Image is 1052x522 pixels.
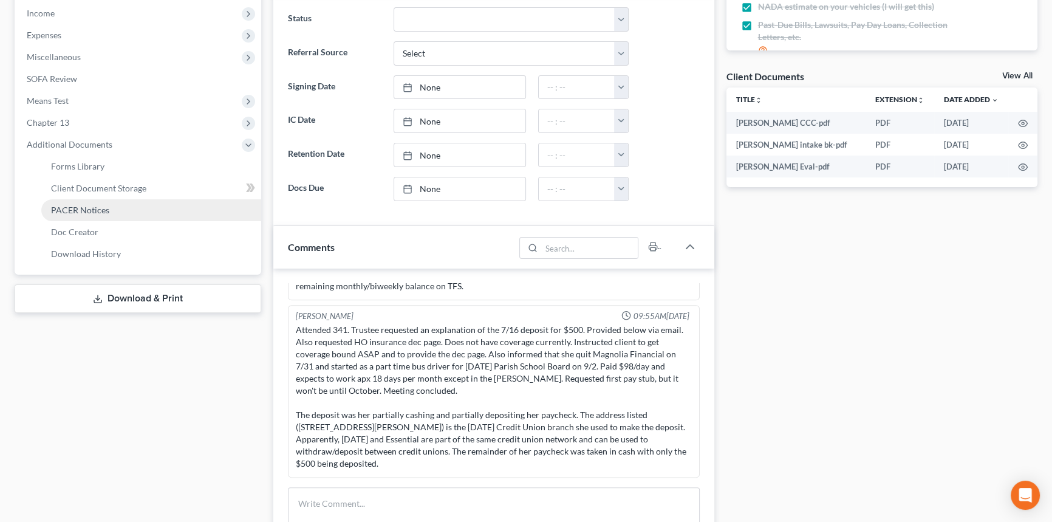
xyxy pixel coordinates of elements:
[27,52,81,62] span: Miscellaneous
[51,183,146,193] span: Client Document Storage
[1002,72,1033,80] a: View All
[394,109,525,132] a: None
[394,143,525,167] a: None
[1011,481,1040,510] div: Open Intercom Messenger
[394,76,525,99] a: None
[288,241,335,253] span: Comments
[991,97,999,104] i: expand_more
[27,139,112,149] span: Additional Documents
[394,177,525,201] a: None
[866,134,934,156] td: PDF
[758,1,934,13] span: NADA estimate on your vehicles (I will get this)
[51,205,109,215] span: PACER Notices
[15,284,261,313] a: Download & Print
[875,95,924,104] a: Extensionunfold_more
[41,199,261,221] a: PACER Notices
[934,134,1008,156] td: [DATE]
[41,221,261,243] a: Doc Creator
[934,112,1008,134] td: [DATE]
[539,143,615,167] input: -- : --
[282,7,388,32] label: Status
[282,109,388,133] label: IC Date
[296,324,692,470] div: Attended 341. Trustee requested an explanation of the 7/16 deposit for $500. Provided below via e...
[27,117,69,128] span: Chapter 13
[51,249,121,259] span: Download History
[17,68,261,90] a: SOFA Review
[282,143,388,167] label: Retention Date
[755,97,762,104] i: unfold_more
[27,30,61,40] span: Expenses
[539,76,615,99] input: -- : --
[51,161,104,171] span: Forms Library
[917,97,924,104] i: unfold_more
[282,41,388,66] label: Referral Source
[27,74,77,84] span: SOFA Review
[539,109,615,132] input: -- : --
[866,112,934,134] td: PDF
[41,156,261,177] a: Forms Library
[27,8,55,18] span: Income
[282,177,388,201] label: Docs Due
[296,311,354,322] div: [PERSON_NAME]
[726,70,804,83] div: Client Documents
[866,156,934,177] td: PDF
[539,177,615,201] input: -- : --
[41,177,261,199] a: Client Document Storage
[934,156,1008,177] td: [DATE]
[282,75,388,100] label: Signing Date
[541,238,638,258] input: Search...
[41,243,261,265] a: Download History
[27,95,69,106] span: Means Test
[726,156,866,177] td: [PERSON_NAME] Eval-pdf
[758,19,949,43] span: Past-Due Bills, Lawsuits, Pay Day Loans, Collection Letters, etc.
[726,134,866,156] td: [PERSON_NAME] intake bk-pdf
[944,95,999,104] a: Date Added expand_more
[634,311,689,322] span: 09:55AM[DATE]
[736,95,762,104] a: Titleunfold_more
[51,227,98,237] span: Doc Creator
[726,112,866,134] td: [PERSON_NAME] CCC-pdf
